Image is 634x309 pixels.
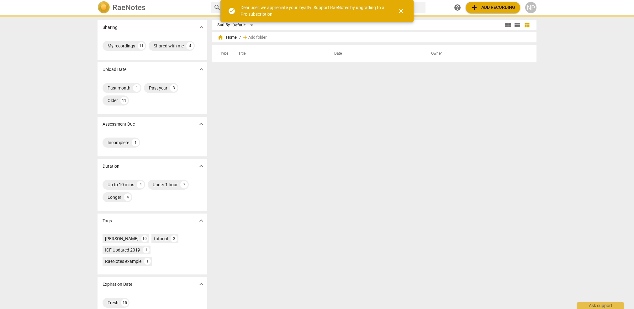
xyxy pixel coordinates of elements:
[327,45,424,62] th: Date
[103,281,132,288] p: Expiration Date
[154,236,168,242] div: tutorial
[103,163,119,170] p: Duration
[466,2,520,13] button: Upload
[424,45,530,62] th: Owner
[132,139,139,146] div: 1
[503,20,513,30] button: Tile view
[217,34,237,41] span: Home
[217,23,230,27] div: Sort By
[103,218,112,224] p: Tags
[522,20,531,30] button: Table view
[198,120,205,128] span: expand_more
[124,193,131,201] div: 4
[108,43,135,49] div: My recordings
[248,35,267,40] span: Add folder
[197,216,206,225] button: Show more
[514,21,521,29] span: view_list
[103,121,135,127] p: Assessment Due
[197,119,206,129] button: Show more
[197,161,206,171] button: Show more
[143,247,150,253] div: 1
[120,97,128,104] div: 11
[454,4,461,11] span: help
[186,42,194,50] div: 4
[198,280,205,288] span: expand_more
[108,97,118,104] div: Older
[232,20,256,30] div: Default
[513,20,522,30] button: List view
[471,4,478,11] span: add
[105,236,139,242] div: [PERSON_NAME]
[197,65,206,74] button: Show more
[198,24,205,31] span: expand_more
[197,23,206,32] button: Show more
[141,235,148,242] div: 10
[180,181,188,188] div: 7
[217,34,224,41] span: home
[108,194,121,200] div: Longer
[240,4,386,17] div: Dear user, we appreciate your loyalty! Support RaeNotes by upgrading to a
[105,247,140,253] div: ICF Updated 2019
[198,217,205,225] span: expand_more
[98,1,110,14] img: Logo
[108,139,129,146] div: Incomplete
[214,4,221,11] span: search
[471,4,515,11] span: Add recording
[197,279,206,289] button: Show more
[524,22,530,28] span: table_chart
[153,182,178,188] div: Under 1 hour
[171,235,177,242] div: 2
[108,182,134,188] div: Up to 10 mins
[108,300,119,306] div: Fresh
[108,85,130,91] div: Past month
[103,66,126,73] p: Upload Date
[105,258,141,264] div: RaeNotes example
[170,84,177,92] div: 3
[504,21,512,29] span: view_module
[144,258,151,265] div: 1
[231,45,327,62] th: Title
[137,181,144,188] div: 4
[525,2,536,13] button: NP
[103,24,118,31] p: Sharing
[394,3,409,19] button: Close
[121,299,129,306] div: 15
[452,2,463,13] a: Help
[397,7,405,15] span: close
[240,12,272,17] a: Pro subscription
[198,66,205,73] span: expand_more
[133,84,140,92] div: 1
[242,34,248,41] span: add
[113,3,145,12] h2: RaeNotes
[138,42,145,50] div: 11
[228,7,235,15] span: check_circle
[154,43,184,49] div: Shared with me
[98,1,206,14] a: LogoRaeNotes
[215,45,231,62] th: Type
[149,85,167,91] div: Past year
[577,302,624,309] div: Ask support
[239,35,241,40] span: /
[198,162,205,170] span: expand_more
